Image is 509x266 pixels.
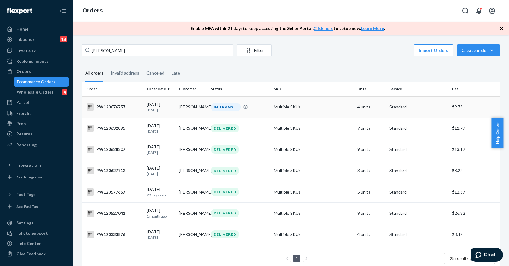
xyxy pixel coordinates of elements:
[355,203,387,224] td: 9 units
[4,56,69,66] a: Replenishments
[237,47,271,53] div: Filter
[16,47,36,53] div: Inventory
[16,58,48,64] div: Replenishments
[355,139,387,160] td: 9 units
[389,231,447,238] p: Standard
[414,44,453,56] button: Import Orders
[4,160,69,170] button: Integrations
[355,82,387,96] th: Units
[16,121,26,127] div: Prep
[147,235,174,240] p: [DATE]
[450,181,500,203] td: $12.37
[389,189,447,195] p: Standard
[355,224,387,245] td: 4 units
[147,186,174,198] div: [DATE]
[16,36,35,42] div: Inbounds
[16,142,37,148] div: Reporting
[314,26,333,31] a: Click here
[144,82,176,96] th: Order Date
[271,139,355,160] td: Multiple SKUs
[450,118,500,139] td: $12.77
[450,203,500,224] td: $26.32
[16,241,41,247] div: Help Center
[450,224,500,245] td: $8.42
[211,209,239,217] div: DELIVERED
[176,139,209,160] td: [PERSON_NAME]
[461,47,495,53] div: Create order
[87,146,142,153] div: PW120628207
[4,129,69,139] a: Returns
[389,210,447,216] p: Standard
[4,98,69,107] a: Parcel
[147,229,174,240] div: [DATE]
[389,104,447,110] p: Standard
[389,146,447,152] p: Standard
[16,251,46,257] div: Give Feedback
[4,45,69,55] a: Inventory
[4,67,69,76] a: Orders
[4,24,69,34] a: Home
[16,68,31,75] div: Orders
[172,65,180,81] div: Late
[271,96,355,118] td: Multiple SKUs
[87,188,142,196] div: PW120577657
[176,181,209,203] td: [PERSON_NAME]
[491,118,503,148] span: Help Center
[7,8,32,14] img: Flexport logo
[211,167,239,175] div: DELIVERED
[271,224,355,245] td: Multiple SKUs
[147,192,174,198] p: 28 days ago
[87,231,142,238] div: PW120333876
[16,162,42,168] div: Integrations
[16,26,28,32] div: Home
[16,99,29,105] div: Parcel
[176,203,209,224] td: [PERSON_NAME]
[450,139,500,160] td: $13.17
[271,160,355,181] td: Multiple SKUs
[271,118,355,139] td: Multiple SKUs
[87,125,142,132] div: PW120632895
[176,160,209,181] td: [PERSON_NAME]
[4,249,69,259] button: Give Feedback
[450,256,486,261] span: 25 results per page
[147,101,174,113] div: [DATE]
[387,82,450,96] th: Service
[60,36,67,42] div: 18
[450,96,500,118] td: $9.73
[355,181,387,203] td: 5 units
[147,129,174,134] p: [DATE]
[355,96,387,118] td: 4 units
[147,208,174,219] div: [DATE]
[237,44,272,56] button: Filter
[17,79,55,85] div: Ecommerce Orders
[211,124,239,132] div: DELIVERED
[450,82,500,96] th: Fee
[271,181,355,203] td: Multiple SKUs
[355,160,387,181] td: 3 units
[457,44,500,56] button: Create order
[57,5,69,17] button: Close Navigation
[176,118,209,139] td: [PERSON_NAME]
[211,145,239,154] div: DELIVERED
[16,175,43,180] div: Add Integration
[147,144,174,155] div: [DATE]
[77,2,107,20] ol: breadcrumbs
[4,172,69,182] a: Add Integration
[14,87,69,97] a: Wholesale Orders4
[191,25,385,32] p: Enable MFA within 21 days to keep accessing the Seller Portal. to setup now. .
[389,125,447,131] p: Standard
[211,188,239,196] div: DELIVERED
[16,220,34,226] div: Settings
[473,5,485,17] button: Open notifications
[16,204,38,209] div: Add Fast Tag
[4,119,69,128] a: Prep
[459,5,471,17] button: Open Search Box
[209,82,271,96] th: Status
[4,140,69,150] a: Reporting
[111,65,139,81] div: Invalid address
[4,202,69,211] a: Add Fast Tag
[87,167,142,174] div: PW120627712
[4,108,69,118] a: Freight
[16,110,31,116] div: Freight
